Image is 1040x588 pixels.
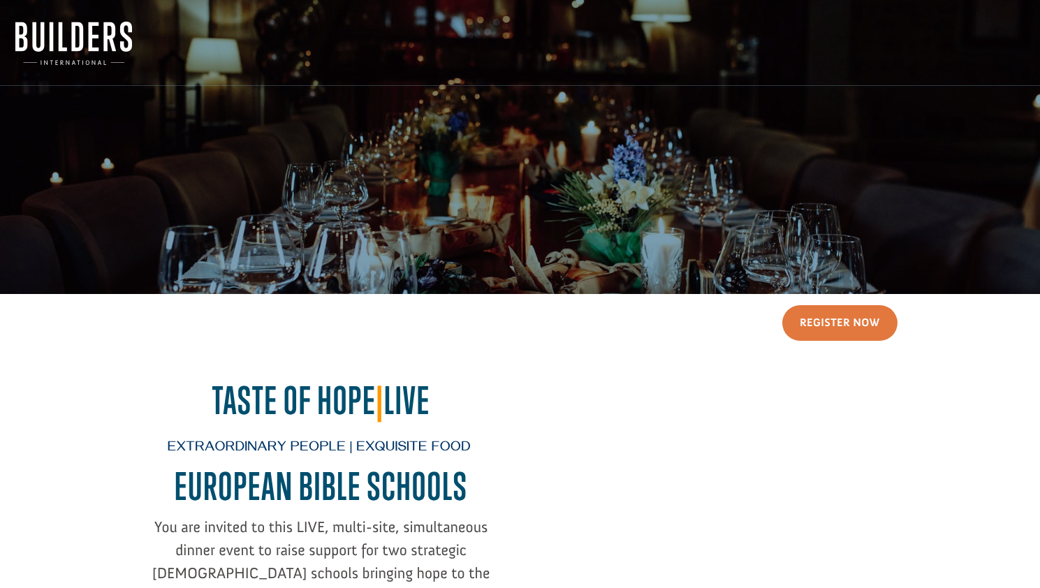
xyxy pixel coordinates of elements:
[15,22,132,65] img: Builders International
[143,464,499,515] h2: EUROPEAN BIBLE SCHOOL
[782,305,898,341] a: Register Now
[168,440,471,457] span: Extraordinary People | Exquisite Food
[541,378,897,578] iframe: Taste of Hope European Bible Schools - Sizzle Invite Video
[143,378,499,429] h2: Taste of Hope Live
[453,464,468,508] span: S
[376,378,383,422] span: |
